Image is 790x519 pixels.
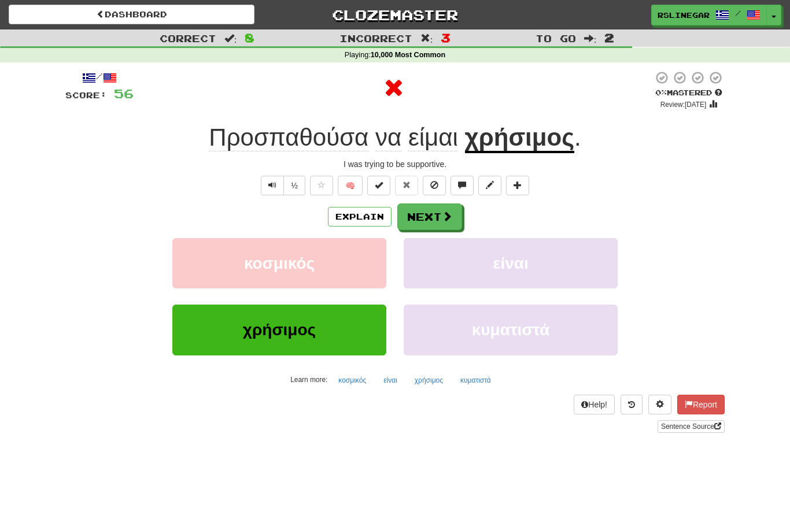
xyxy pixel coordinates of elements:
button: χρήσιμος [408,372,449,389]
span: 56 [114,86,134,101]
small: Review: [DATE] [660,101,707,109]
span: Score: [65,90,107,100]
a: Clozemaster [272,5,518,25]
strong: 10,000 Most Common [371,51,445,59]
span: : [584,34,597,43]
span: κυματιστά [472,321,550,339]
button: Edit sentence (alt+d) [478,176,501,195]
span: είμαι [408,124,458,151]
div: / [65,71,134,85]
button: κοσμικός [332,372,372,389]
span: 8 [245,31,254,45]
button: κυματιστά [454,372,497,389]
button: Explain [328,207,392,227]
span: 3 [441,31,451,45]
u: χρήσιμος [465,124,574,153]
div: Mastered [653,88,725,98]
button: είναι [377,372,404,389]
button: Round history (alt+y) [621,395,643,414]
span: . [574,124,581,151]
button: Play sentence audio (ctl+space) [261,176,284,195]
span: To go [536,32,576,44]
button: Ignore sentence (alt+i) [423,176,446,195]
a: Dashboard [9,5,254,24]
span: Incorrect [339,32,412,44]
div: I was trying to be supportive. [65,158,725,170]
button: Set this sentence to 100% Mastered (alt+m) [367,176,390,195]
span: κοσμικός [244,254,315,272]
span: να [375,124,401,151]
span: είναι [493,254,529,272]
button: Report [677,395,725,414]
button: Next [397,203,462,230]
span: / [735,9,741,17]
span: χρήσιμος [243,321,316,339]
button: Favorite sentence (alt+f) [310,176,333,195]
button: Help! [574,395,615,414]
a: rslinegar / [651,5,767,25]
small: Learn more: [290,376,327,384]
div: Text-to-speech controls [259,176,305,195]
button: ½ [283,176,305,195]
span: Correct [160,32,216,44]
span: 2 [604,31,614,45]
a: Sentence Source [658,420,725,433]
span: : [224,34,237,43]
span: 0 % [655,88,667,97]
span: : [420,34,433,43]
button: κοσμικός [172,238,386,288]
button: χρήσιμος [172,305,386,355]
button: Reset to 0% Mastered (alt+r) [395,176,418,195]
button: Discuss sentence (alt+u) [451,176,474,195]
button: κυματιστά [404,305,618,355]
button: 🧠 [338,176,363,195]
button: Add to collection (alt+a) [506,176,529,195]
span: rslinegar [658,10,710,20]
button: είναι [404,238,618,288]
span: Προσπαθούσα [209,124,368,151]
